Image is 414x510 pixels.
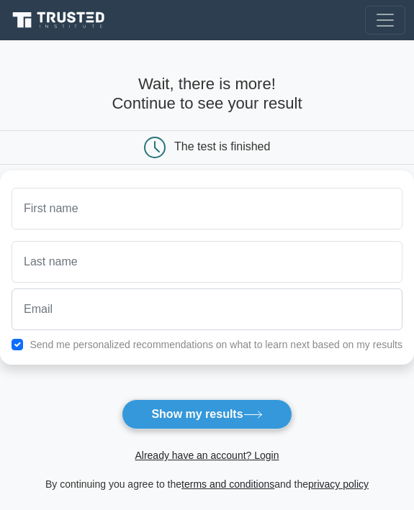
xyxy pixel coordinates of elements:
input: Last name [12,241,402,283]
a: privacy policy [308,478,369,490]
input: Email [12,288,402,330]
div: The test is finished [174,140,270,152]
a: terms and conditions [181,478,274,490]
input: First name [12,188,402,229]
a: Already have an account? Login [135,450,279,461]
button: Toggle navigation [365,6,405,35]
button: Show my results [122,399,292,429]
label: Send me personalized recommendations on what to learn next based on my results [30,339,402,350]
